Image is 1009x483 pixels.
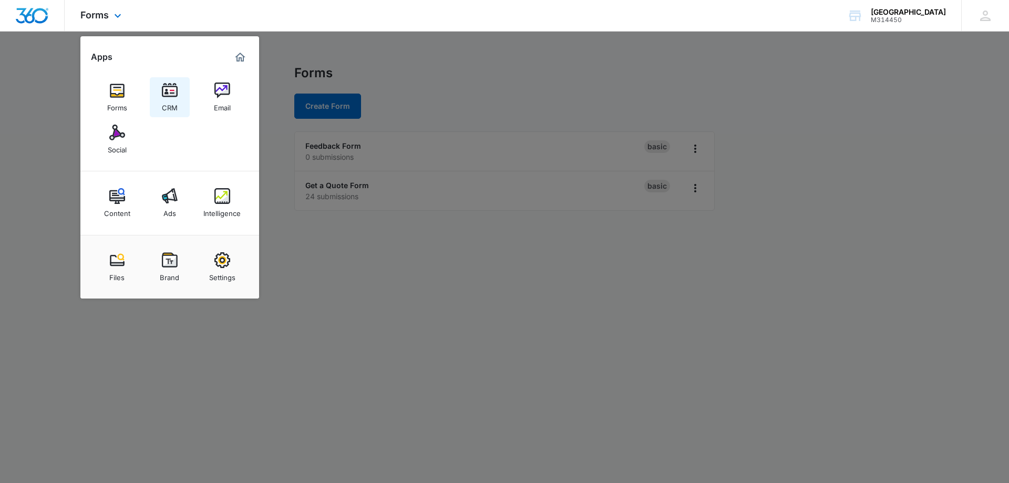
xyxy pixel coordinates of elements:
a: CRM [150,77,190,117]
div: Files [109,268,125,282]
div: CRM [162,98,178,112]
div: Content [104,204,130,218]
div: Settings [209,268,235,282]
a: Forms [97,77,137,117]
a: Settings [202,247,242,287]
div: Brand [160,268,179,282]
div: Intelligence [203,204,241,218]
div: Ads [163,204,176,218]
a: Files [97,247,137,287]
div: account id [871,16,946,24]
div: account name [871,8,946,16]
div: Social [108,140,127,154]
div: Email [214,98,231,112]
a: Marketing 360® Dashboard [232,49,249,66]
span: Forms [80,9,109,20]
div: Forms [107,98,127,112]
a: Brand [150,247,190,287]
a: Content [97,183,137,223]
a: Social [97,119,137,159]
a: Email [202,77,242,117]
a: Ads [150,183,190,223]
a: Intelligence [202,183,242,223]
h2: Apps [91,52,112,62]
